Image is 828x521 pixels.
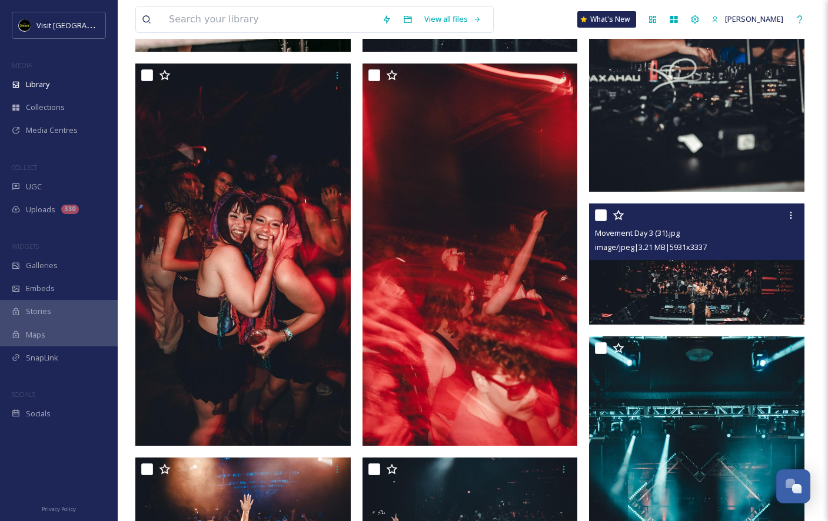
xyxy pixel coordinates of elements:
[577,11,636,28] a: What's New
[12,390,35,399] span: SOCIALS
[42,505,76,513] span: Privacy Policy
[26,408,51,419] span: Socials
[12,242,39,251] span: WIDGETS
[776,469,810,503] button: Open Chat
[135,64,351,446] img: Movement Day 3 (36).jpg
[595,228,680,238] span: Movement Day 3 (31).jpg
[725,14,783,24] span: [PERSON_NAME]
[26,306,51,317] span: Stories
[26,329,45,340] span: Maps
[12,61,32,69] span: MEDIA
[589,203,804,325] img: Movement Day 3 (31).jpg
[61,205,79,214] div: 330
[26,125,78,136] span: Media Centres
[26,260,58,271] span: Galleries
[26,102,65,113] span: Collections
[163,6,376,32] input: Search your library
[418,8,487,31] a: View all files
[26,352,58,363] span: SnapLink
[26,181,42,192] span: UGC
[706,8,789,31] a: [PERSON_NAME]
[12,163,37,172] span: COLLECT
[26,283,55,294] span: Embeds
[595,242,707,252] span: image/jpeg | 3.21 MB | 5931 x 3337
[26,79,49,90] span: Library
[363,64,578,446] img: Movement Day 3 (35).jpg
[42,501,76,515] a: Privacy Policy
[36,19,128,31] span: Visit [GEOGRAPHIC_DATA]
[26,204,55,215] span: Uploads
[19,19,31,31] img: VISIT%20DETROIT%20LOGO%20-%20BLACK%20BACKGROUND.png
